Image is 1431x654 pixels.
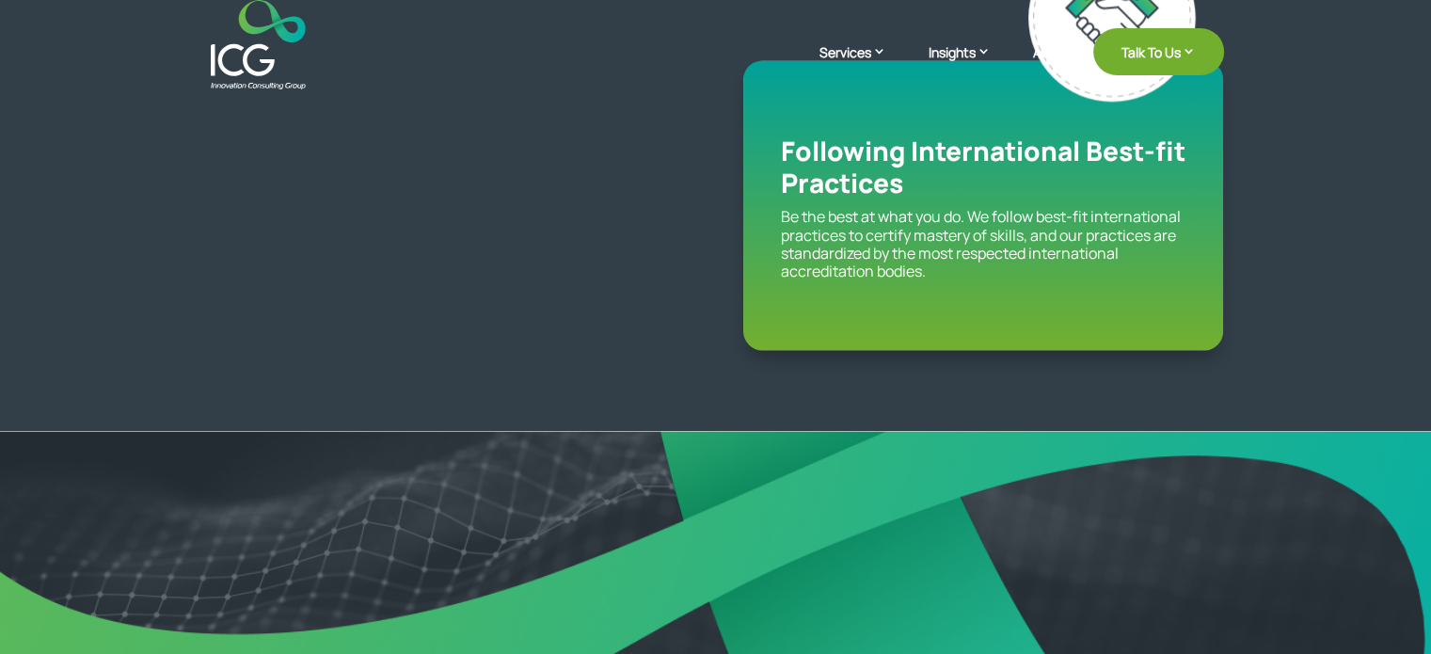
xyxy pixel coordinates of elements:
a: Services [819,42,905,89]
a: About [1033,45,1070,89]
a: Insights [929,42,1010,89]
span: Following International Best-fit Practices [781,133,1185,200]
p: Be the best at what you do. We follow best-fit international practices to certify mastery of skil... [781,208,1185,280]
a: Talk To Us [1093,28,1224,75]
